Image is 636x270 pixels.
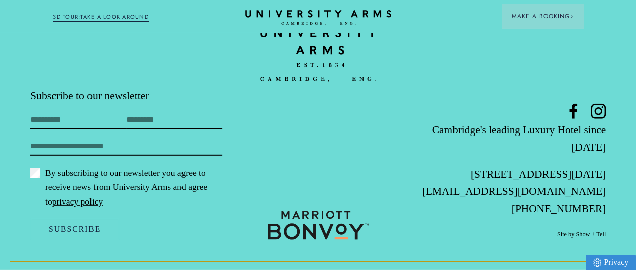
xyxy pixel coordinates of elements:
a: Site by Show + Tell [557,230,606,239]
a: 3D TOUR:TAKE A LOOK AROUND [53,13,149,22]
input: By subscribing to our newsletter you agree to receive news from University Arms and agree topriva... [30,168,40,178]
button: Subscribe [30,219,119,239]
p: Subscribe to our newsletter [30,89,222,103]
a: Facebook [566,104,581,119]
a: [EMAIL_ADDRESS][DOMAIN_NAME] [422,185,606,197]
a: privacy policy [52,196,103,207]
a: Home [245,10,391,26]
a: Home [260,22,376,89]
p: Cambridge's leading Luxury Hotel since [DATE] [414,121,606,156]
img: bc90c398f2f6aa16c3ede0e16ee64a97.svg [260,22,376,89]
a: Privacy [586,255,636,270]
span: Make a Booking [512,12,573,21]
img: Privacy [593,258,601,267]
p: [STREET_ADDRESS][DATE] [414,166,606,183]
a: Instagram [591,104,606,119]
img: Arrow icon [570,15,573,18]
button: Make a BookingArrow icon [502,4,583,28]
a: [PHONE_NUMBER] [512,202,606,215]
label: By subscribing to our newsletter you agree to receive news from University Arms and agree to [30,166,222,209]
img: 0b373a9250846ddb45707c9c41e4bd95.svg [268,211,369,239]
